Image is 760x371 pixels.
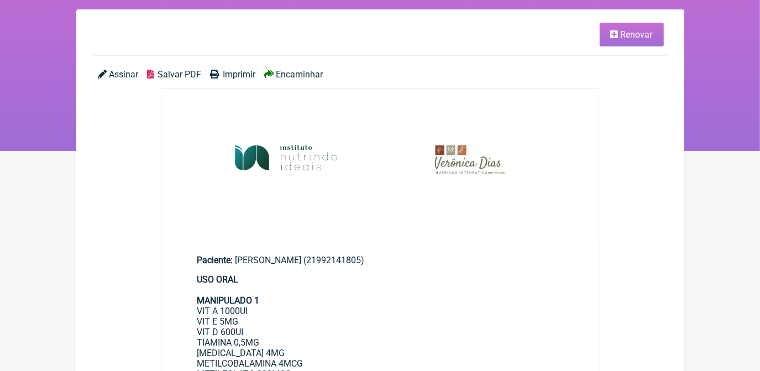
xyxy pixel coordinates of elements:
span: Assinar [109,69,138,80]
strong: USO ORAL MANIPULADO 1 [197,274,259,306]
a: Salvar PDF [147,69,201,80]
a: Renovar [600,23,664,46]
img: rSewsjIQ7AAAAAAAMhDsAAAAAAAyEOwAAAAAADIQ7AAAAAAAMhDsAAAAAAAyEOwAAAAAADIQ7AAAAAAAMhDsAAAAAAAyEOwAA... [161,89,599,235]
div: [PERSON_NAME] (21992141805) [197,255,564,265]
span: Encaminhar [276,69,323,80]
a: Assinar [98,69,138,80]
span: Salvar PDF [158,69,201,80]
span: Imprimir [223,69,255,80]
a: Imprimir [210,69,255,80]
span: Renovar [621,29,653,40]
span: Paciente: [197,255,233,265]
a: Encaminhar [264,69,323,80]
